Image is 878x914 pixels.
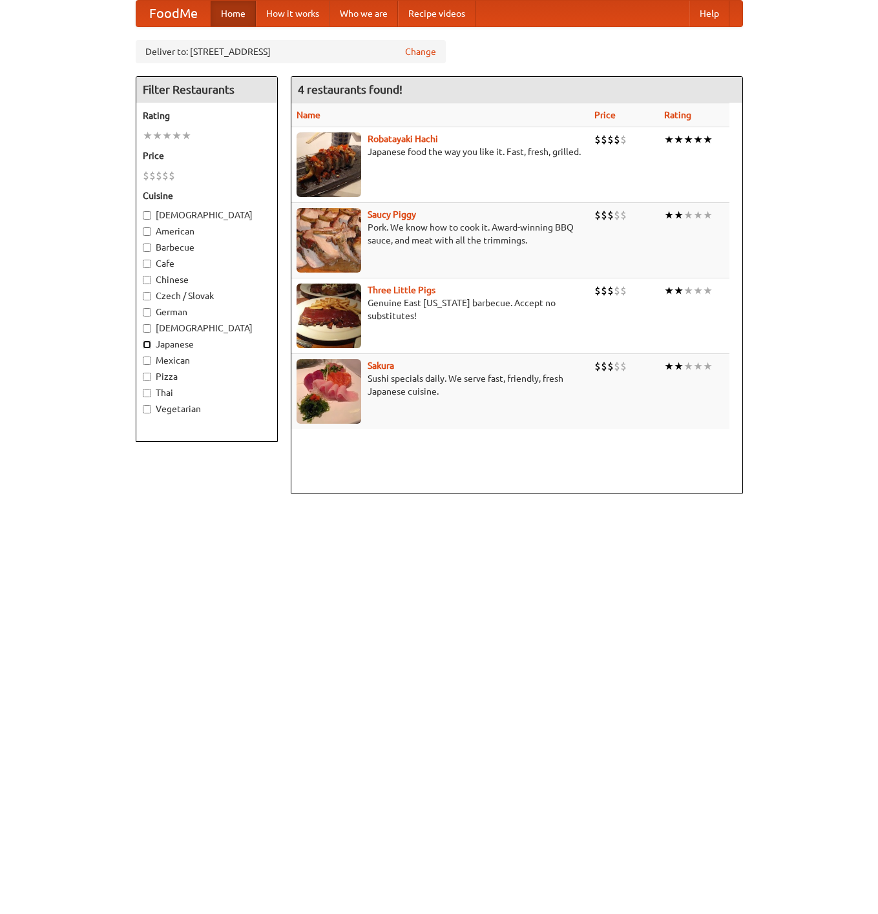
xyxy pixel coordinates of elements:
li: ★ [182,129,191,143]
li: ★ [674,359,684,373]
img: littlepigs.jpg [297,284,361,348]
li: $ [607,284,614,298]
li: ★ [693,132,703,147]
li: $ [156,169,162,183]
label: Cafe [143,257,271,270]
li: $ [143,169,149,183]
li: $ [614,359,620,373]
a: Recipe videos [398,1,476,26]
label: American [143,225,271,238]
li: $ [620,132,627,147]
label: Czech / Slovak [143,289,271,302]
p: Genuine East [US_STATE] barbecue. Accept no substitutes! [297,296,585,322]
input: Cafe [143,260,151,268]
li: $ [614,284,620,298]
a: Home [211,1,256,26]
a: How it works [256,1,329,26]
li: $ [620,359,627,373]
li: ★ [152,129,162,143]
li: $ [620,208,627,222]
label: Pizza [143,370,271,383]
a: Rating [664,110,691,120]
li: $ [607,359,614,373]
p: Sushi specials daily. We serve fast, friendly, fresh Japanese cuisine. [297,372,585,398]
input: [DEMOGRAPHIC_DATA] [143,211,151,220]
a: FoodMe [136,1,211,26]
h5: Price [143,149,271,162]
li: ★ [684,132,693,147]
input: [DEMOGRAPHIC_DATA] [143,324,151,333]
li: ★ [162,129,172,143]
li: $ [594,359,601,373]
li: $ [169,169,175,183]
label: Mexican [143,354,271,367]
li: $ [594,132,601,147]
img: sakura.jpg [297,359,361,424]
label: Thai [143,386,271,399]
li: $ [607,132,614,147]
li: $ [607,208,614,222]
li: $ [601,132,607,147]
input: Chinese [143,276,151,284]
li: ★ [684,284,693,298]
div: Deliver to: [STREET_ADDRESS] [136,40,446,63]
input: Pizza [143,373,151,381]
a: Change [405,45,436,58]
li: ★ [664,208,674,222]
li: $ [594,208,601,222]
label: Chinese [143,273,271,286]
input: German [143,308,151,317]
a: Sakura [368,360,394,371]
li: $ [149,169,156,183]
li: ★ [693,359,703,373]
label: Japanese [143,338,271,351]
h4: Filter Restaurants [136,77,277,103]
a: Who we are [329,1,398,26]
li: ★ [684,359,693,373]
img: saucy.jpg [297,208,361,273]
li: ★ [143,129,152,143]
input: American [143,227,151,236]
label: [DEMOGRAPHIC_DATA] [143,322,271,335]
h5: Cuisine [143,189,271,202]
li: $ [601,359,607,373]
li: $ [594,284,601,298]
a: Saucy Piggy [368,209,416,220]
li: $ [601,208,607,222]
a: Name [297,110,320,120]
img: robatayaki.jpg [297,132,361,197]
li: $ [614,208,620,222]
li: ★ [684,208,693,222]
label: German [143,306,271,318]
li: $ [601,284,607,298]
li: ★ [172,129,182,143]
li: $ [614,132,620,147]
li: ★ [703,208,713,222]
label: Vegetarian [143,402,271,415]
li: ★ [664,359,674,373]
li: ★ [703,132,713,147]
input: Thai [143,389,151,397]
p: Pork. We know how to cook it. Award-winning BBQ sauce, and meat with all the trimmings. [297,221,585,247]
input: Mexican [143,357,151,365]
input: Barbecue [143,244,151,252]
input: Vegetarian [143,405,151,413]
label: [DEMOGRAPHIC_DATA] [143,209,271,222]
li: ★ [664,284,674,298]
a: Robatayaki Hachi [368,134,438,144]
li: ★ [693,208,703,222]
li: ★ [674,284,684,298]
input: Japanese [143,340,151,349]
li: ★ [674,132,684,147]
a: Three Little Pigs [368,285,435,295]
li: ★ [693,284,703,298]
label: Barbecue [143,241,271,254]
li: ★ [703,284,713,298]
li: $ [620,284,627,298]
p: Japanese food the way you like it. Fast, fresh, grilled. [297,145,585,158]
a: Help [689,1,729,26]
